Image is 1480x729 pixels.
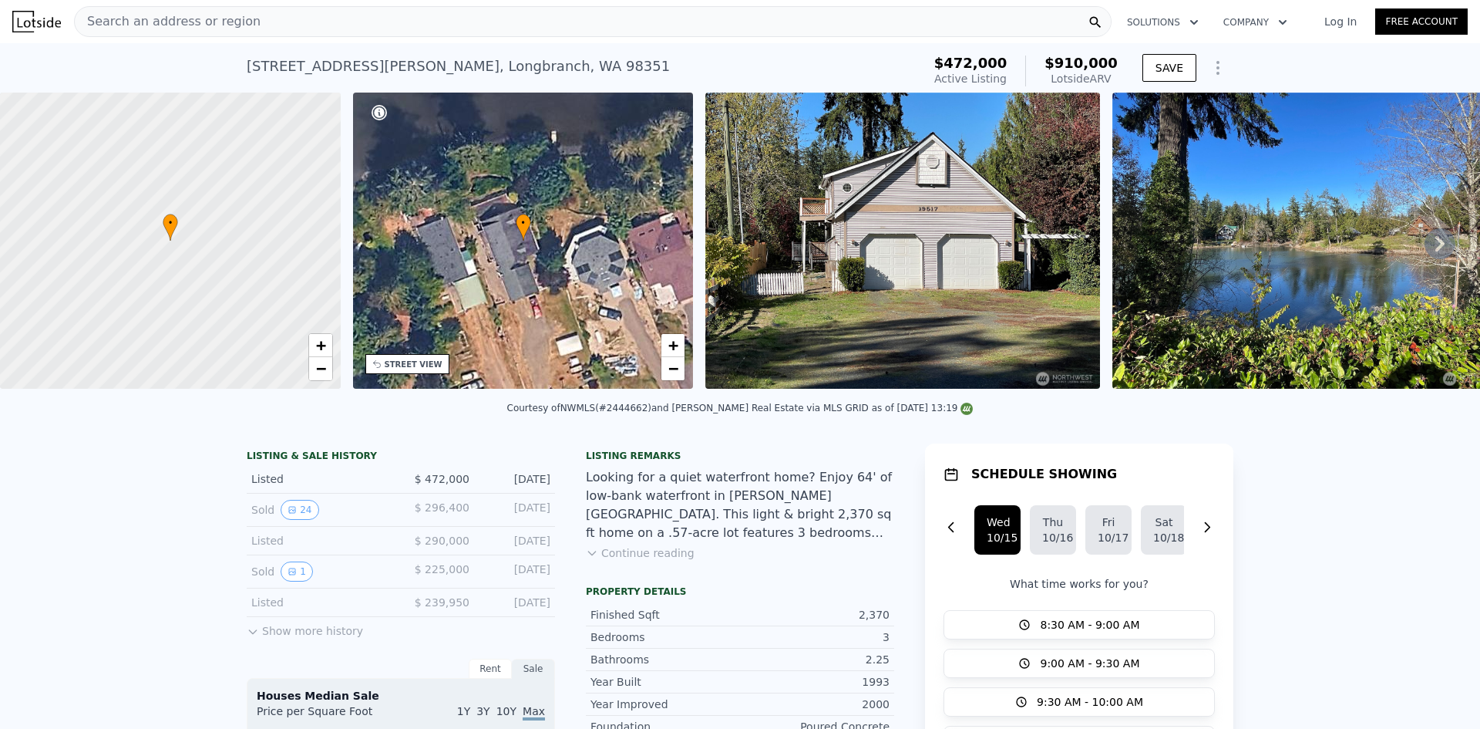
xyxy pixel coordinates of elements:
[590,629,740,645] div: Bedrooms
[943,687,1215,717] button: 9:30 AM - 10:00 AM
[1030,505,1076,555] button: Thu10/16
[163,214,178,241] div: •
[705,93,1100,389] img: Sale: 169962761 Parcel: 100570455
[482,471,550,487] div: [DATE]
[661,334,684,357] a: Zoom in
[1098,515,1119,530] div: Fri
[590,652,740,667] div: Bathrooms
[482,533,550,548] div: [DATE]
[251,533,388,548] div: Listed
[1042,530,1064,545] div: 10/16
[512,659,555,679] div: Sale
[586,586,894,598] div: Property details
[1211,8,1300,36] button: Company
[482,562,550,582] div: [DATE]
[1044,71,1118,86] div: Lotside ARV
[1306,14,1375,29] a: Log In
[415,473,469,485] span: $ 472,000
[1153,530,1175,545] div: 10/18
[586,468,894,542] div: Looking for a quiet waterfront home? Enjoy 64' of low-bank waterfront in [PERSON_NAME][GEOGRAPHIC...
[251,471,388,487] div: Listed
[12,11,61,32] img: Lotside
[309,357,332,380] a: Zoom out
[987,515,1008,530] div: Wed
[1202,52,1233,83] button: Show Options
[1042,515,1064,530] div: Thu
[482,500,550,520] div: [DATE]
[1098,530,1119,545] div: 10/17
[1040,617,1139,633] span: 8:30 AM - 9:00 AM
[668,359,678,378] span: −
[1142,54,1196,82] button: SAVE
[590,697,740,712] div: Year Improved
[281,562,313,582] button: View historical data
[586,545,695,561] button: Continue reading
[415,501,469,514] span: $ 296,400
[590,674,740,690] div: Year Built
[1115,8,1211,36] button: Solutions
[469,659,512,679] div: Rent
[1375,8,1468,35] a: Free Account
[247,56,670,77] div: [STREET_ADDRESS][PERSON_NAME] , Longbranch , WA 98351
[315,336,325,355] span: +
[482,595,550,610] div: [DATE]
[1085,505,1132,555] button: Fri10/17
[586,450,894,462] div: Listing remarks
[740,607,890,623] div: 2,370
[385,359,442,370] div: STREET VIEW
[1141,505,1187,555] button: Sat10/18
[1044,55,1118,71] span: $910,000
[257,688,545,704] div: Houses Median Sale
[496,705,516,717] span: 10Y
[1153,515,1175,530] div: Sat
[590,607,740,623] div: Finished Sqft
[315,359,325,378] span: −
[971,465,1117,484] h1: SCHEDULE SHOWING
[740,629,890,645] div: 3
[523,705,545,721] span: Max
[75,12,261,31] span: Search an address or region
[943,649,1215,678] button: 9:00 AM - 9:30 AM
[415,535,469,547] span: $ 290,000
[960,403,973,415] img: NWMLS Logo
[740,674,890,690] div: 1993
[163,216,178,230] span: •
[251,595,388,610] div: Listed
[251,500,388,520] div: Sold
[281,500,318,520] button: View historical data
[943,576,1215,592] p: What time works for you?
[974,505,1021,555] button: Wed10/15
[516,214,531,241] div: •
[247,617,363,639] button: Show more history
[943,610,1215,640] button: 8:30 AM - 9:00 AM
[457,705,470,717] span: 1Y
[516,216,531,230] span: •
[661,357,684,380] a: Zoom out
[1040,656,1139,671] span: 9:00 AM - 9:30 AM
[415,563,469,575] span: $ 225,000
[251,562,388,582] div: Sold
[507,403,974,413] div: Courtesy of NWMLS (#2444662) and [PERSON_NAME] Real Estate via MLS GRID as of [DATE] 13:19
[309,334,332,357] a: Zoom in
[934,55,1007,71] span: $472,000
[257,704,401,728] div: Price per Square Foot
[740,652,890,667] div: 2.25
[415,596,469,609] span: $ 239,950
[934,73,1007,85] span: Active Listing
[668,336,678,355] span: +
[987,530,1008,545] div: 10/15
[476,705,489,717] span: 3Y
[247,450,555,465] div: LISTING & SALE HISTORY
[740,697,890,712] div: 2000
[1037,694,1143,710] span: 9:30 AM - 10:00 AM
